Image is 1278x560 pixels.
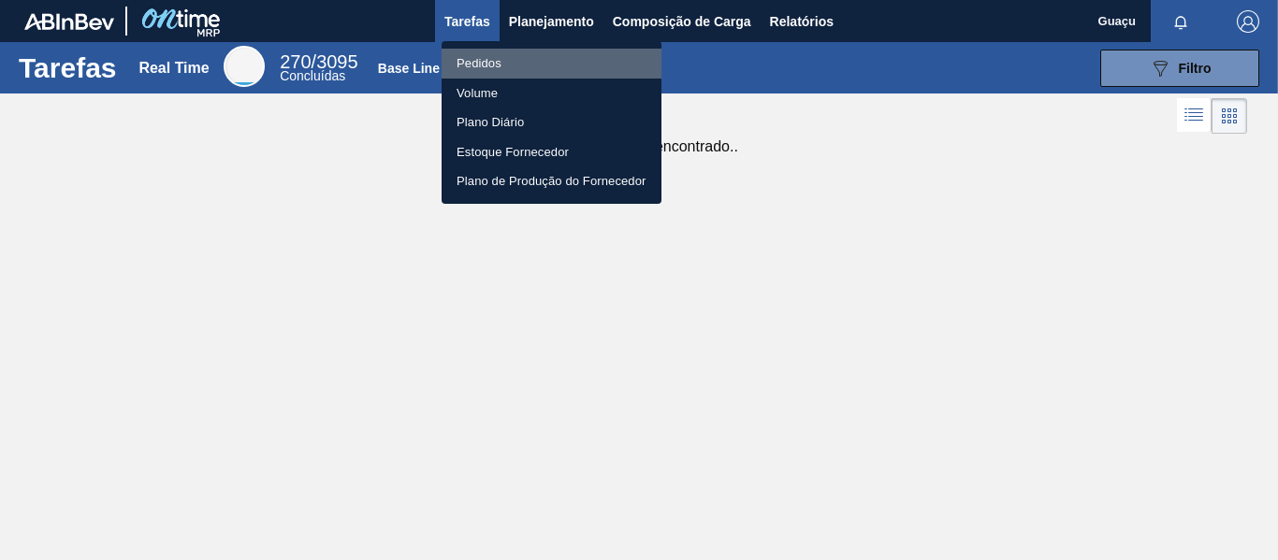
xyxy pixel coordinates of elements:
[442,108,661,137] a: Plano Diário
[442,49,661,79] a: Pedidos
[442,137,661,167] a: Estoque Fornecedor
[442,166,661,196] a: Plano de Produção do Fornecedor
[442,79,661,108] a: Volume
